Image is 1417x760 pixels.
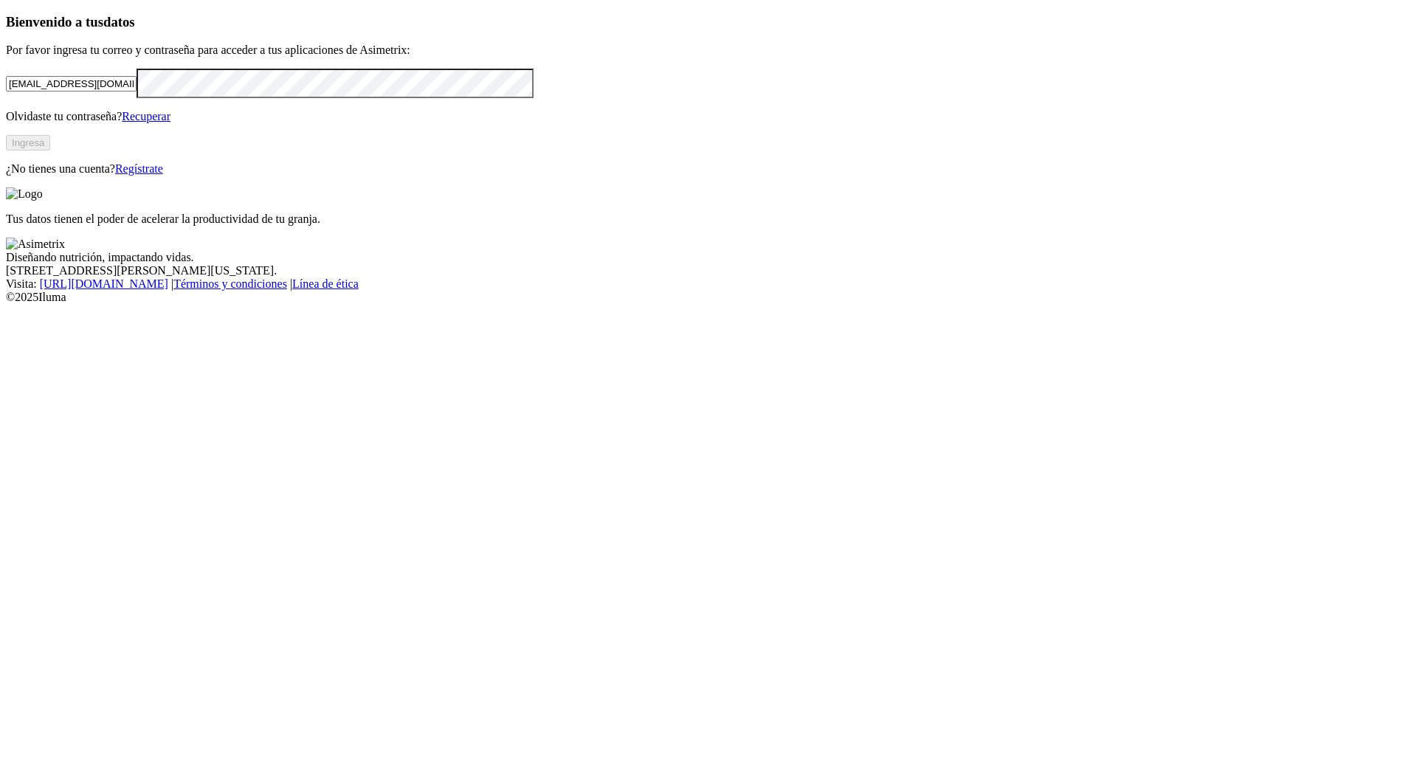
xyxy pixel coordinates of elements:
[6,14,1411,30] h3: Bienvenido a tus
[6,213,1411,226] p: Tus datos tienen el poder de acelerar la productividad de tu granja.
[173,277,287,290] a: Términos y condiciones
[6,277,1411,291] div: Visita : | |
[6,135,50,151] button: Ingresa
[292,277,359,290] a: Línea de ética
[6,291,1411,304] div: © 2025 Iluma
[6,162,1411,176] p: ¿No tienes una cuenta?
[122,110,170,122] a: Recuperar
[6,238,65,251] img: Asimetrix
[6,110,1411,123] p: Olvidaste tu contraseña?
[40,277,168,290] a: [URL][DOMAIN_NAME]
[103,14,135,30] span: datos
[6,76,137,91] input: Tu correo
[6,264,1411,277] div: [STREET_ADDRESS][PERSON_NAME][US_STATE].
[115,162,163,175] a: Regístrate
[6,187,43,201] img: Logo
[6,44,1411,57] p: Por favor ingresa tu correo y contraseña para acceder a tus aplicaciones de Asimetrix:
[6,251,1411,264] div: Diseñando nutrición, impactando vidas.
